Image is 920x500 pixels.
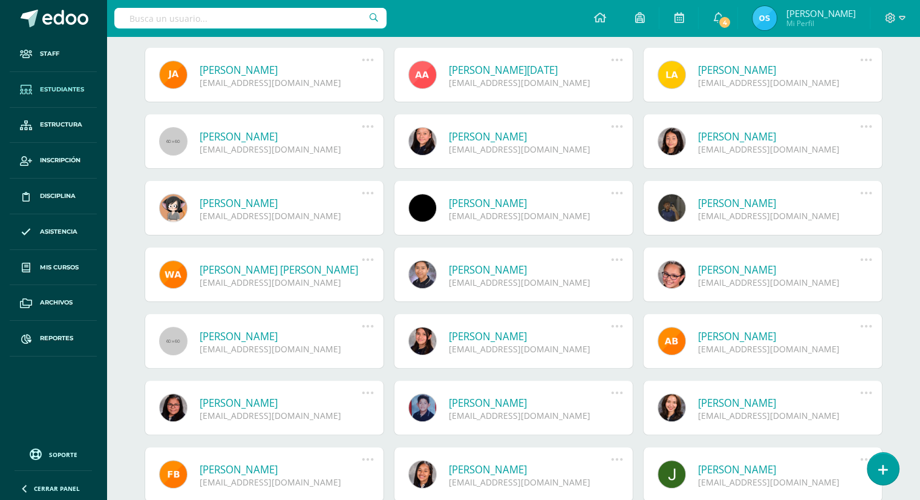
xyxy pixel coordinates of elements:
span: Estructura [40,120,82,130]
div: [EMAIL_ADDRESS][DOMAIN_NAME] [449,210,612,222]
span: Cerrar panel [34,484,80,493]
span: Estudiantes [40,85,84,94]
a: Estructura [10,108,97,143]
a: [PERSON_NAME] [449,130,612,143]
a: [PERSON_NAME] [698,63,861,77]
a: Archivos [10,285,97,321]
span: Archivos [40,298,73,308]
div: [EMAIL_ADDRESS][DOMAIN_NAME] [200,77,362,88]
div: [EMAIL_ADDRESS][DOMAIN_NAME] [698,77,861,88]
img: 070b477f6933f8ce66674da800cc5d3f.png [752,6,777,30]
span: Asistencia [40,227,77,237]
a: Inscripción [10,143,97,179]
a: [PERSON_NAME] [200,396,362,410]
a: [PERSON_NAME] [200,63,362,77]
a: [PERSON_NAME] [449,329,612,343]
input: Busca un usuario... [114,8,387,28]
div: [EMAIL_ADDRESS][DOMAIN_NAME] [200,277,362,288]
span: Soporte [49,450,77,459]
a: [PERSON_NAME] [449,462,612,476]
a: [PERSON_NAME] [698,196,861,210]
div: [EMAIL_ADDRESS][DOMAIN_NAME] [449,277,612,288]
a: [PERSON_NAME] [200,462,362,476]
a: Disciplina [10,179,97,214]
a: Soporte [15,446,92,462]
span: 4 [718,16,731,29]
a: Staff [10,36,97,72]
div: [EMAIL_ADDRESS][DOMAIN_NAME] [449,343,612,355]
a: Mis cursos [10,250,97,286]
a: [PERSON_NAME][DATE] [449,63,612,77]
a: [PERSON_NAME] [698,130,861,143]
a: [PERSON_NAME] [200,196,362,210]
span: [PERSON_NAME] [786,7,855,19]
span: Staff [40,49,59,59]
a: Reportes [10,321,97,357]
div: [EMAIL_ADDRESS][DOMAIN_NAME] [698,277,861,288]
a: [PERSON_NAME] [449,263,612,277]
a: Asistencia [10,214,97,250]
a: [PERSON_NAME] [PERSON_NAME] [200,263,362,277]
div: [EMAIL_ADDRESS][DOMAIN_NAME] [200,410,362,421]
a: [PERSON_NAME] [200,329,362,343]
span: Mis cursos [40,263,79,272]
a: Estudiantes [10,72,97,108]
span: Inscripción [40,156,80,165]
a: [PERSON_NAME] [698,396,861,410]
div: [EMAIL_ADDRESS][DOMAIN_NAME] [698,143,861,155]
a: [PERSON_NAME] [449,396,612,410]
span: Mi Perfil [786,18,855,28]
div: [EMAIL_ADDRESS][DOMAIN_NAME] [200,143,362,155]
a: [PERSON_NAME] [449,196,612,210]
a: [PERSON_NAME] [698,329,861,343]
span: Reportes [40,334,73,343]
div: [EMAIL_ADDRESS][DOMAIN_NAME] [200,210,362,222]
div: [EMAIL_ADDRESS][DOMAIN_NAME] [449,410,612,421]
div: [EMAIL_ADDRESS][DOMAIN_NAME] [200,476,362,488]
div: [EMAIL_ADDRESS][DOMAIN_NAME] [698,343,861,355]
div: [EMAIL_ADDRESS][DOMAIN_NAME] [449,77,612,88]
a: [PERSON_NAME] [698,462,861,476]
div: [EMAIL_ADDRESS][DOMAIN_NAME] [698,210,861,222]
div: [EMAIL_ADDRESS][DOMAIN_NAME] [449,143,612,155]
div: [EMAIL_ADDRESS][DOMAIN_NAME] [200,343,362,355]
a: [PERSON_NAME] [698,263,861,277]
div: [EMAIL_ADDRESS][DOMAIN_NAME] [698,476,861,488]
span: Disciplina [40,191,76,201]
div: [EMAIL_ADDRESS][DOMAIN_NAME] [449,476,612,488]
a: [PERSON_NAME] [200,130,362,143]
div: [EMAIL_ADDRESS][DOMAIN_NAME] [698,410,861,421]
